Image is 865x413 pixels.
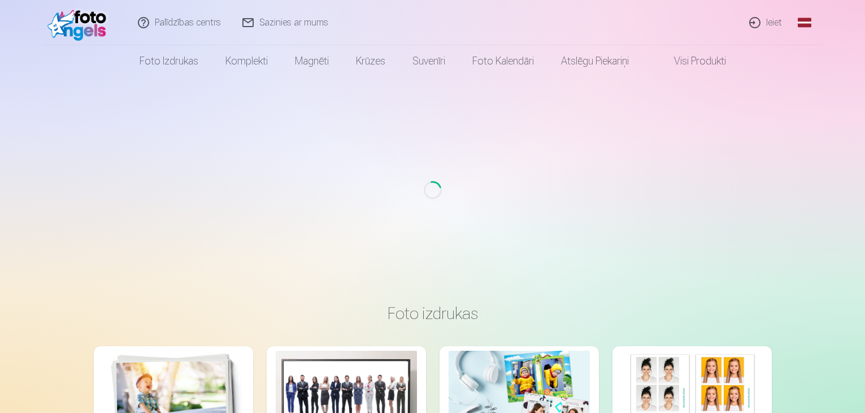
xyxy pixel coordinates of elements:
a: Atslēgu piekariņi [547,45,642,77]
a: Komplekti [212,45,281,77]
h3: Foto izdrukas [103,303,763,324]
a: Foto kalendāri [459,45,547,77]
a: Magnēti [281,45,342,77]
a: Krūzes [342,45,399,77]
a: Visi produkti [642,45,740,77]
img: /fa1 [47,5,112,41]
a: Foto izdrukas [126,45,212,77]
a: Suvenīri [399,45,459,77]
